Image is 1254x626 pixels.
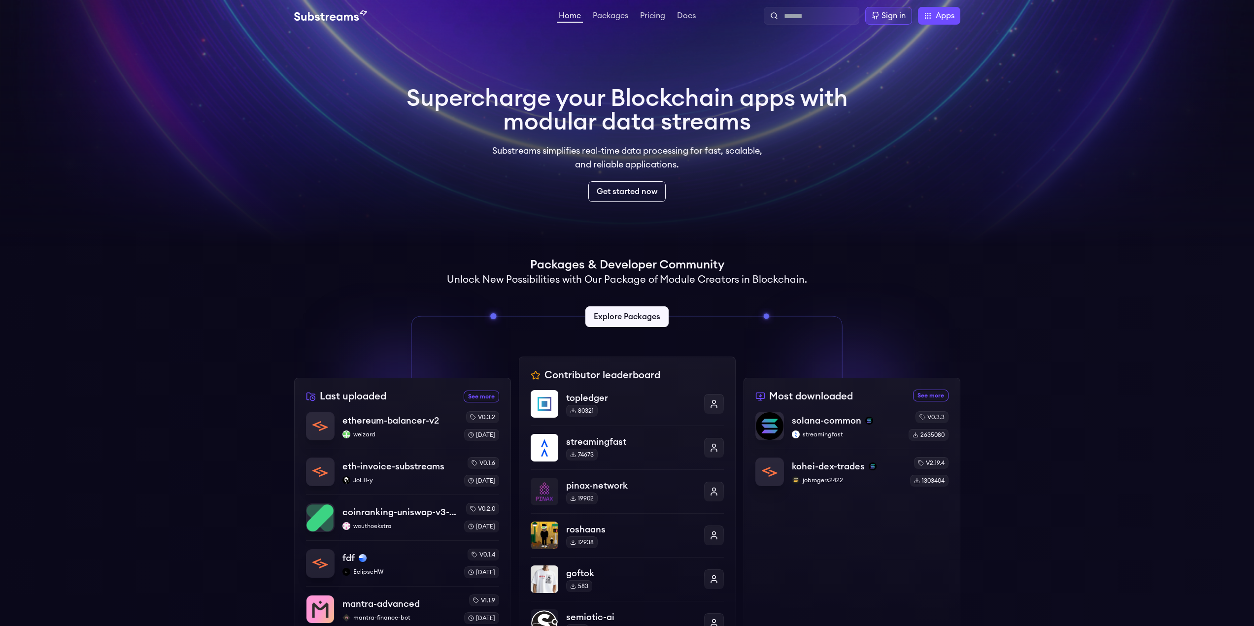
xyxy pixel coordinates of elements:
div: [DATE] [464,475,499,487]
p: mantra-finance-bot [342,614,456,622]
a: See more most downloaded packages [913,390,949,401]
a: roshaansroshaans12938 [531,513,724,557]
p: wouthoekstra [342,522,456,530]
img: solana [869,462,877,470]
div: 2635080 [909,429,949,441]
p: mantra-advanced [342,597,420,611]
div: v0.3.3 [915,411,949,423]
p: roshaans [566,523,696,536]
a: kohei-dex-tradeskohei-dex-tradessolanajobrogers2422jobrogers2422v2.19.41303404 [755,449,949,487]
p: fdf [342,551,355,565]
img: solana-common [756,412,783,440]
div: [DATE] [464,566,499,578]
p: streamingfast [792,430,901,438]
div: v1.1.9 [469,594,499,606]
p: coinranking-uniswap-v3-forks [342,505,456,519]
img: streamingfast [792,430,800,438]
div: [DATE] [464,521,499,532]
a: streamingfaststreamingfast74673 [531,426,724,469]
div: 583 [566,580,592,592]
p: kohei-dex-trades [792,460,865,473]
img: base [359,554,367,562]
a: goftokgoftok583 [531,557,724,601]
img: goftok [531,565,558,593]
div: 19902 [566,493,598,504]
div: [DATE] [464,429,499,441]
p: weizard [342,430,456,438]
a: Home [557,12,583,23]
div: [DATE] [464,612,499,624]
p: streamingfast [566,435,696,449]
div: 12938 [566,536,598,548]
h1: Supercharge your Blockchain apps with modular data streams [407,87,848,134]
a: eth-invoice-substreamseth-invoice-substreamsJoE11-yJoE11-yv0.1.6[DATE] [306,449,499,494]
div: v0.2.0 [466,503,499,515]
img: topledger [531,390,558,418]
p: topledger [566,391,696,405]
a: solana-commonsolana-commonsolanastreamingfaststreamingfastv0.3.32635080 [755,411,949,449]
div: Sign in [881,10,906,22]
p: eth-invoice-substreams [342,460,444,473]
img: roshaans [531,522,558,549]
a: topledgertopledger80321 [531,390,724,426]
a: ethereum-balancer-v2ethereum-balancer-v2weizardweizardv0.3.2[DATE] [306,411,499,449]
img: eth-invoice-substreams [306,458,334,486]
a: See more recently uploaded packages [464,391,499,402]
img: mantra-finance-bot [342,614,350,622]
div: 80321 [566,405,598,417]
img: wouthoekstra [342,522,350,530]
img: JoE11-y [342,476,350,484]
div: 1303404 [910,475,949,487]
img: mantra-advanced [306,595,334,623]
a: Sign in [865,7,912,25]
a: pinax-networkpinax-network19902 [531,469,724,513]
p: jobrogers2422 [792,476,902,484]
img: streamingfast [531,434,558,461]
span: Apps [936,10,954,22]
p: goftok [566,566,696,580]
div: v0.1.4 [468,549,499,560]
h1: Packages & Developer Community [530,257,724,273]
a: Packages [591,12,630,22]
a: Docs [675,12,698,22]
a: mantra-advancedmantra-advancedmantra-finance-botmantra-finance-botv1.1.9[DATE] [306,586,499,624]
a: Explore Packages [585,306,669,327]
p: solana-common [792,414,861,428]
a: fdffdfbaseEclipseHWEclipseHWv0.1.4[DATE] [306,540,499,586]
a: coinranking-uniswap-v3-forkscoinranking-uniswap-v3-forkswouthoekstrawouthoekstrav0.2.0[DATE] [306,494,499,540]
div: 74673 [566,449,598,461]
img: pinax-network [531,478,558,505]
img: fdf [306,550,334,577]
p: pinax-network [566,479,696,493]
p: JoE11-y [342,476,456,484]
img: solana [865,417,873,425]
p: Substreams simplifies real-time data processing for fast, scalable, and reliable applications. [485,144,769,171]
p: EclipseHW [342,568,456,576]
img: Substream's logo [294,10,367,22]
p: ethereum-balancer-v2 [342,414,439,428]
img: ethereum-balancer-v2 [306,412,334,440]
img: weizard [342,430,350,438]
img: EclipseHW [342,568,350,576]
div: v2.19.4 [914,457,949,469]
div: v0.1.6 [468,457,499,469]
a: Pricing [638,12,667,22]
p: semiotic-ai [566,610,696,624]
img: coinranking-uniswap-v3-forks [306,504,334,531]
div: v0.3.2 [466,411,499,423]
img: kohei-dex-trades [756,458,783,486]
a: Get started now [588,181,666,202]
img: jobrogers2422 [792,476,800,484]
h2: Unlock New Possibilities with Our Package of Module Creators in Blockchain. [447,273,807,287]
